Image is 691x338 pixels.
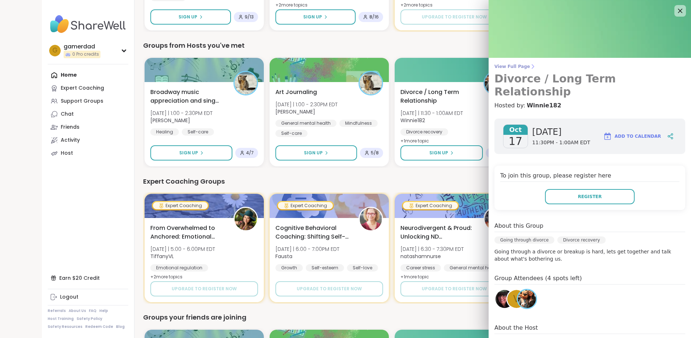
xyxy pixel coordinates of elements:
span: Sign Up [304,150,323,156]
a: Activity [48,134,128,147]
div: Self-love [347,264,378,271]
span: Cognitive Behavioral Coaching: Shifting Self-Talk [275,224,351,241]
span: v [513,292,520,306]
span: [DATE] | 6:30 - 7:30PM EDT [400,245,464,253]
div: Chat [61,111,74,118]
span: Sign Up [429,150,448,156]
div: Self-esteem [306,264,344,271]
a: About Us [69,308,86,313]
span: [DATE] | 5:00 - 6:00PM EDT [150,245,215,253]
a: Safety Policy [77,316,102,321]
a: View Full PageDivorce / Long Term Relationship [494,64,685,98]
b: natashamnurse [400,253,441,260]
a: Host Training [48,316,74,321]
div: gamerdad [64,43,100,51]
span: Upgrade to register now [172,286,237,292]
span: Art Journaling [275,88,317,97]
div: Activity [61,137,80,144]
div: Support Groups [61,98,103,105]
div: Healing [150,128,179,136]
img: Carmen899 [495,290,514,308]
span: Upgrade to register now [422,286,487,292]
button: Sign Up [275,9,356,25]
div: Self-care [275,130,308,137]
div: Host [61,150,73,157]
div: Expert Coaching [61,85,104,92]
span: 8 / 16 [369,14,379,20]
button: Register [545,189,635,204]
span: 5 / 8 [371,150,379,156]
b: [PERSON_NAME] [275,108,315,115]
button: Sign Up [400,145,483,161]
div: Growth [275,264,303,271]
a: Carmen899 [494,289,515,309]
div: Groups your friends are joining [143,312,640,322]
img: spencer [235,72,257,94]
h4: About this Group [494,222,543,230]
img: ShareWell Nav Logo [48,12,128,37]
a: Support Groups [48,95,128,108]
h4: To join this group, please register here [500,171,679,182]
span: View Full Page [494,64,685,69]
span: From Overwhelmed to Anchored: Emotional Regulation [150,224,226,241]
span: 17 [508,135,522,148]
span: Upgrade to register now [422,14,487,20]
span: [DATE] | 1:00 - 2:30PM EDT [275,101,338,108]
a: Winnie182 [527,101,561,110]
img: Winnie182 [485,72,507,94]
h4: Hosted by: [494,101,685,110]
button: Upgrade to register now [275,281,383,296]
div: Earn $20 Credit [48,271,128,284]
a: Redeem Code [85,324,113,329]
img: ShareWell Logomark [603,132,612,141]
b: Fausta [275,253,292,260]
button: Sign Up [275,145,357,161]
b: [PERSON_NAME] [150,117,190,124]
div: Self-care [182,128,214,136]
a: Host [48,147,128,160]
span: Oct [503,125,528,135]
div: Groups from Hosts you've met [143,40,640,51]
div: Friends [61,124,80,131]
a: FAQ [89,308,96,313]
span: Sign Up [179,14,197,20]
div: Expert Coaching [278,202,333,209]
span: Sign Up [303,14,322,20]
span: 9 / 13 [245,14,254,20]
div: Mindfulness [339,120,378,127]
span: 0 Pro credits [72,51,99,57]
img: Winnie182 [518,290,536,308]
a: Logout [48,291,128,304]
div: Logout [60,294,78,301]
a: Blog [116,324,125,329]
a: Help [99,308,108,313]
div: Expert Coaching Groups [143,176,640,187]
p: Going through a divorce or breakup is hard, lets get together and talk about what's bothering us. [494,248,685,262]
span: [DATE] | 11:30 - 1:00AM EDT [400,110,463,117]
span: [DATE] [532,126,591,138]
span: Neurodivergent & Proud: Unlocking ND Superpowers [400,224,476,241]
div: Career stress [400,264,441,271]
h3: Divorce / Long Term Relationship [494,72,685,98]
button: Sign Up [150,145,232,161]
div: General mental health [444,264,505,271]
span: [DATE] | 1:00 - 2:30PM EDT [150,110,213,117]
div: Going through divorce [494,236,554,244]
a: v [506,289,527,309]
span: Divorce / Long Term Relationship [400,88,476,105]
span: 4 / 7 [246,150,254,156]
span: Add to Calendar [615,133,661,140]
img: spencer [360,72,382,94]
a: Friends [48,121,128,134]
img: TiffanyVL [235,208,257,230]
h4: About the Host [494,324,685,334]
div: General mental health [275,120,336,127]
span: Sign Up [179,150,198,156]
span: [DATE] | 6:00 - 7:00PM EDT [275,245,339,253]
button: Upgrade to register now [150,281,258,296]
span: Register [578,193,602,200]
a: Chat [48,108,128,121]
button: Upgrade to register now [400,9,508,25]
a: Expert Coaching [48,82,128,95]
div: Emotional regulation [150,264,208,271]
